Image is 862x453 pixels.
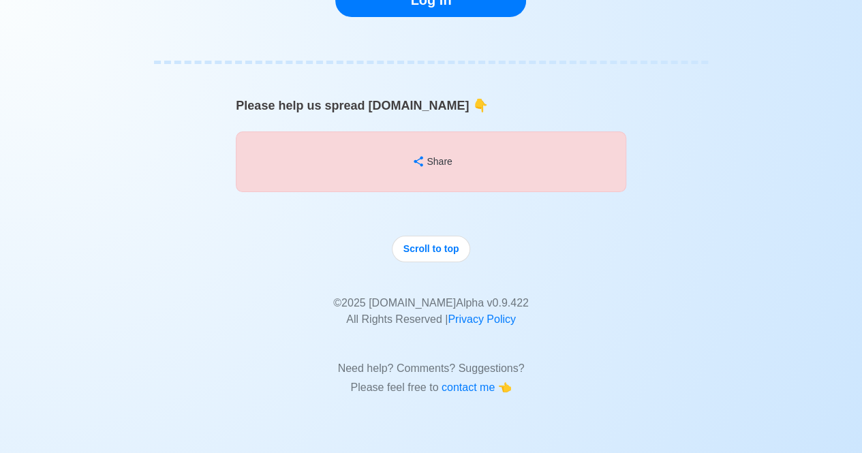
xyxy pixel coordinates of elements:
span: point [472,99,487,112]
span: contact me [442,381,498,393]
p: Need help? Comments? Suggestions? [246,344,616,377]
p: Please help us spread [DOMAIN_NAME] [236,97,626,121]
span: point [498,381,512,393]
p: © 2025 [DOMAIN_NAME] Alpha v 0.9.422 All Rights Reserved | [246,279,616,328]
p: Please feel free to [246,379,616,396]
button: Scroll to top [392,236,471,262]
button: Share [398,149,463,175]
a: Privacy Policy [448,313,516,325]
